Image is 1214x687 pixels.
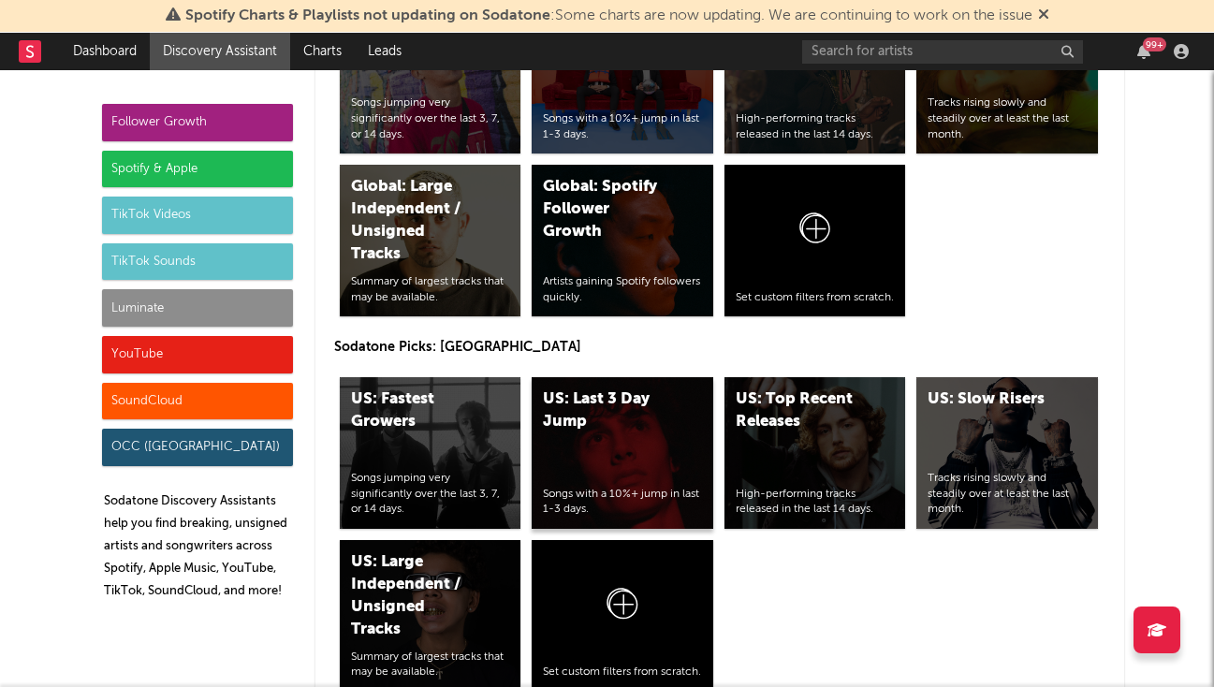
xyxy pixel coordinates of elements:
[351,274,510,306] div: Summary of largest tracks that may be available.
[928,95,1087,142] div: Tracks rising slowly and steadily over at least the last month.
[60,33,150,70] a: Dashboard
[290,33,355,70] a: Charts
[1038,8,1049,23] span: Dismiss
[340,377,521,529] a: US: Fastest GrowersSongs jumping very significantly over the last 3, 7, or 14 days.
[724,2,906,153] a: Global: Top Recent ReleasesHigh-performing tracks released in the last 14 days.
[736,111,895,143] div: High-performing tracks released in the last 14 days.
[736,388,863,433] div: US: Top Recent Releases
[802,40,1083,64] input: Search for artists
[543,176,670,243] div: Global: Spotify Follower Growth
[736,290,895,306] div: Set custom filters from scratch.
[351,551,478,641] div: US: Large Independent / Unsigned Tracks
[102,336,293,373] div: YouTube
[532,2,713,153] a: Global: Last 3 Day JumpSongs with a 10%+ jump in last 1-3 days.
[355,33,415,70] a: Leads
[185,8,550,23] span: Spotify Charts & Playlists not updating on Sodatone
[532,377,713,529] a: US: Last 3 Day JumpSongs with a 10%+ jump in last 1-3 days.
[351,388,478,433] div: US: Fastest Growers
[916,377,1098,529] a: US: Slow RisersTracks rising slowly and steadily over at least the last month.
[543,665,702,680] div: Set custom filters from scratch.
[916,2,1098,153] a: Global: Slow RisersTracks rising slowly and steadily over at least the last month.
[102,243,293,281] div: TikTok Sounds
[102,289,293,327] div: Luminate
[928,388,1055,411] div: US: Slow Risers
[351,95,510,142] div: Songs jumping very significantly over the last 3, 7, or 14 days.
[102,383,293,420] div: SoundCloud
[736,487,895,519] div: High-performing tracks released in the last 14 days.
[334,336,1105,358] p: Sodatone Picks: [GEOGRAPHIC_DATA]
[543,274,702,306] div: Artists gaining Spotify followers quickly.
[104,490,293,603] p: Sodatone Discovery Assistants help you find breaking, unsigned artists and songwriters across Spo...
[351,650,510,681] div: Summary of largest tracks that may be available.
[543,111,702,143] div: Songs with a 10%+ jump in last 1-3 days.
[351,471,510,518] div: Songs jumping very significantly over the last 3, 7, or 14 days.
[351,176,478,266] div: Global: Large Independent / Unsigned Tracks
[543,487,702,519] div: Songs with a 10%+ jump in last 1-3 days.
[724,165,906,316] a: Set custom filters from scratch.
[102,104,293,141] div: Follower Growth
[102,429,293,466] div: OCC ([GEOGRAPHIC_DATA])
[532,165,713,316] a: Global: Spotify Follower GrowthArtists gaining Spotify followers quickly.
[1137,44,1150,59] button: 99+
[102,197,293,234] div: TikTok Videos
[340,165,521,316] a: Global: Large Independent / Unsigned TracksSummary of largest tracks that may be available.
[102,151,293,188] div: Spotify & Apple
[185,8,1032,23] span: : Some charts are now updating. We are continuing to work on the issue
[150,33,290,70] a: Discovery Assistant
[543,388,670,433] div: US: Last 3 Day Jump
[724,377,906,529] a: US: Top Recent ReleasesHigh-performing tracks released in the last 14 days.
[928,471,1087,518] div: Tracks rising slowly and steadily over at least the last month.
[1143,37,1166,51] div: 99 +
[340,2,521,153] a: Global: Fastest GrowersSongs jumping very significantly over the last 3, 7, or 14 days.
